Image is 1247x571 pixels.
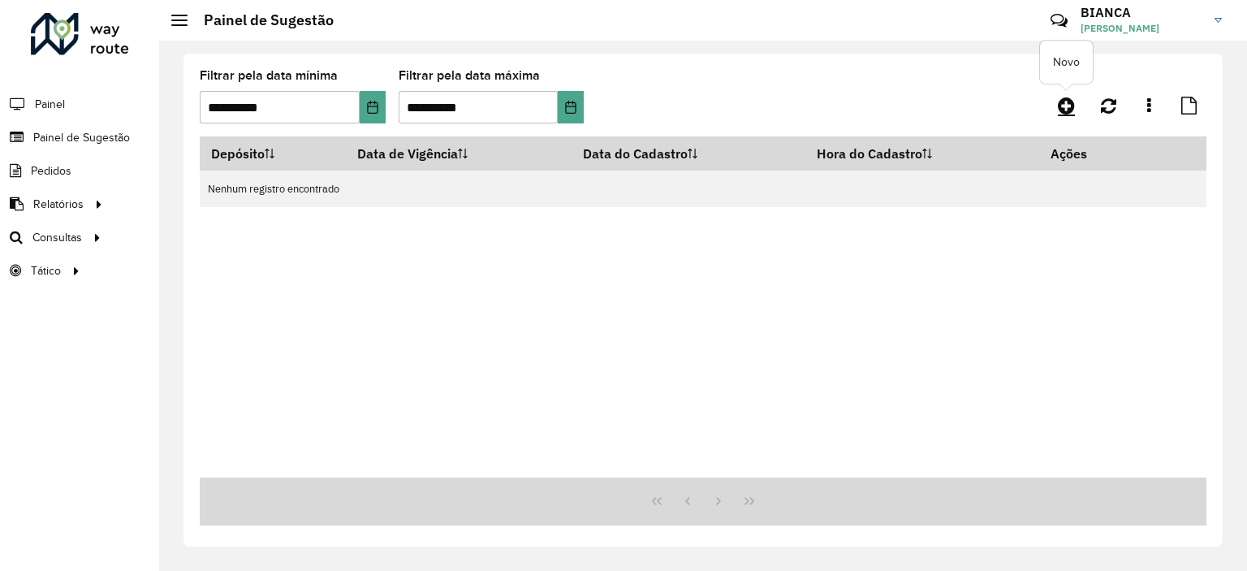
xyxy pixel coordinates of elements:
[200,66,338,85] label: Filtrar pela data mínima
[33,196,84,213] span: Relatórios
[200,136,346,171] th: Depósito
[1081,5,1202,20] h3: BIANCA
[200,171,1206,207] td: Nenhum registro encontrado
[32,229,82,246] span: Consultas
[35,96,65,113] span: Painel
[33,129,130,146] span: Painel de Sugestão
[360,91,386,123] button: Choose Date
[346,136,572,171] th: Data de Vigência
[1042,3,1077,38] a: Contato Rápido
[558,91,584,123] button: Choose Date
[399,66,540,85] label: Filtrar pela data máxima
[805,136,1040,171] th: Hora do Cadastro
[188,11,334,29] h2: Painel de Sugestão
[31,162,71,180] span: Pedidos
[1040,136,1137,171] th: Ações
[572,136,805,171] th: Data do Cadastro
[1081,21,1202,36] span: [PERSON_NAME]
[1040,41,1093,84] div: Novo
[31,262,61,279] span: Tático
